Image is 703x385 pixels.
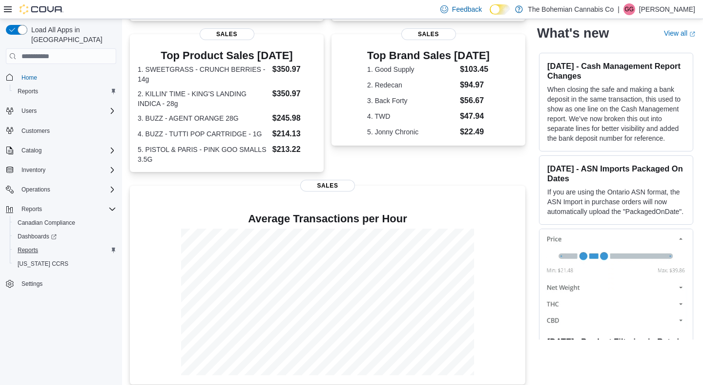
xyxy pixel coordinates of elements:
[138,64,269,84] dt: 1. SWEETGRASS - CRUNCH BERRIES - 14g
[18,246,38,254] span: Reports
[18,164,49,176] button: Inventory
[18,278,116,290] span: Settings
[689,31,695,37] svg: External link
[2,124,120,138] button: Customers
[138,113,269,123] dt: 3. BUZZ - AGENT ORANGE 28G
[367,111,456,121] dt: 4. TWD
[138,129,269,139] dt: 4. BUZZ - TUTTI POP CARTRIDGE - 1G
[547,85,685,143] p: When closing the safe and making a bank deposit in the same transaction, this used to show as one...
[367,127,456,137] dt: 5. Jonny Chronic
[460,126,490,138] dd: $22.49
[27,25,116,44] span: Load All Apps in [GEOGRAPHIC_DATA]
[18,278,46,290] a: Settings
[18,164,116,176] span: Inventory
[14,244,42,256] a: Reports
[367,64,456,74] dt: 1. Good Supply
[460,64,490,75] dd: $103.45
[2,183,120,196] button: Operations
[272,88,316,100] dd: $350.97
[460,95,490,107] dd: $56.67
[10,216,120,230] button: Canadian Compliance
[537,25,609,41] h2: What's new
[14,86,42,97] a: Reports
[10,257,120,271] button: [US_STATE] CCRS
[14,231,61,242] a: Dashboards
[10,85,120,98] button: Reports
[14,231,116,242] span: Dashboards
[10,243,120,257] button: Reports
[18,184,54,195] button: Operations
[18,203,116,215] span: Reports
[18,125,54,137] a: Customers
[547,337,685,356] h3: [DATE] - Product Filtering in Beta in v1.32
[18,184,116,195] span: Operations
[272,128,316,140] dd: $214.13
[547,187,685,216] p: If you are using the Ontario ASN format, the ASN Import in purchase orders will now automatically...
[2,144,120,157] button: Catalog
[547,164,685,183] h3: [DATE] - ASN Imports Packaged On Dates
[18,72,41,84] a: Home
[367,96,456,106] dt: 3. Back Forty
[20,4,63,14] img: Cova
[664,29,695,37] a: View allExternal link
[14,86,116,97] span: Reports
[272,144,316,155] dd: $213.22
[18,233,57,240] span: Dashboards
[452,4,482,14] span: Feedback
[460,110,490,122] dd: $47.94
[18,219,75,227] span: Canadian Compliance
[21,74,37,82] span: Home
[272,64,316,75] dd: $350.97
[2,202,120,216] button: Reports
[138,89,269,108] dt: 2. KILLIN' TIME - KING'S LANDING INDICA - 28g
[618,3,620,15] p: |
[625,3,634,15] span: GG
[18,145,45,156] button: Catalog
[18,87,38,95] span: Reports
[367,80,456,90] dt: 2. Redecan
[18,260,68,268] span: [US_STATE] CCRS
[21,127,50,135] span: Customers
[401,28,456,40] span: Sales
[14,258,116,270] span: Washington CCRS
[138,145,269,164] dt: 5. PISTOL & PARIS - PINK GOO SMALLS 3.5G
[14,217,116,229] span: Canadian Compliance
[18,105,41,117] button: Users
[2,277,120,291] button: Settings
[528,3,614,15] p: The Bohemian Cannabis Co
[14,217,79,229] a: Canadian Compliance
[547,61,685,81] h3: [DATE] - Cash Management Report Changes
[300,180,355,192] span: Sales
[21,107,37,115] span: Users
[490,4,510,15] input: Dark Mode
[138,50,316,62] h3: Top Product Sales [DATE]
[21,147,41,154] span: Catalog
[2,70,120,84] button: Home
[21,205,42,213] span: Reports
[2,104,120,118] button: Users
[18,71,116,83] span: Home
[6,66,116,316] nav: Complex example
[21,166,45,174] span: Inventory
[2,163,120,177] button: Inventory
[623,3,635,15] div: Givar Gilani
[14,244,116,256] span: Reports
[200,28,254,40] span: Sales
[14,258,72,270] a: [US_STATE] CCRS
[10,230,120,243] a: Dashboards
[18,125,116,137] span: Customers
[18,145,116,156] span: Catalog
[18,203,46,215] button: Reports
[21,186,50,193] span: Operations
[21,280,42,288] span: Settings
[639,3,695,15] p: [PERSON_NAME]
[272,112,316,124] dd: $245.98
[367,50,490,62] h3: Top Brand Sales [DATE]
[460,79,490,91] dd: $94.97
[18,105,116,117] span: Users
[138,213,517,225] h4: Average Transactions per Hour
